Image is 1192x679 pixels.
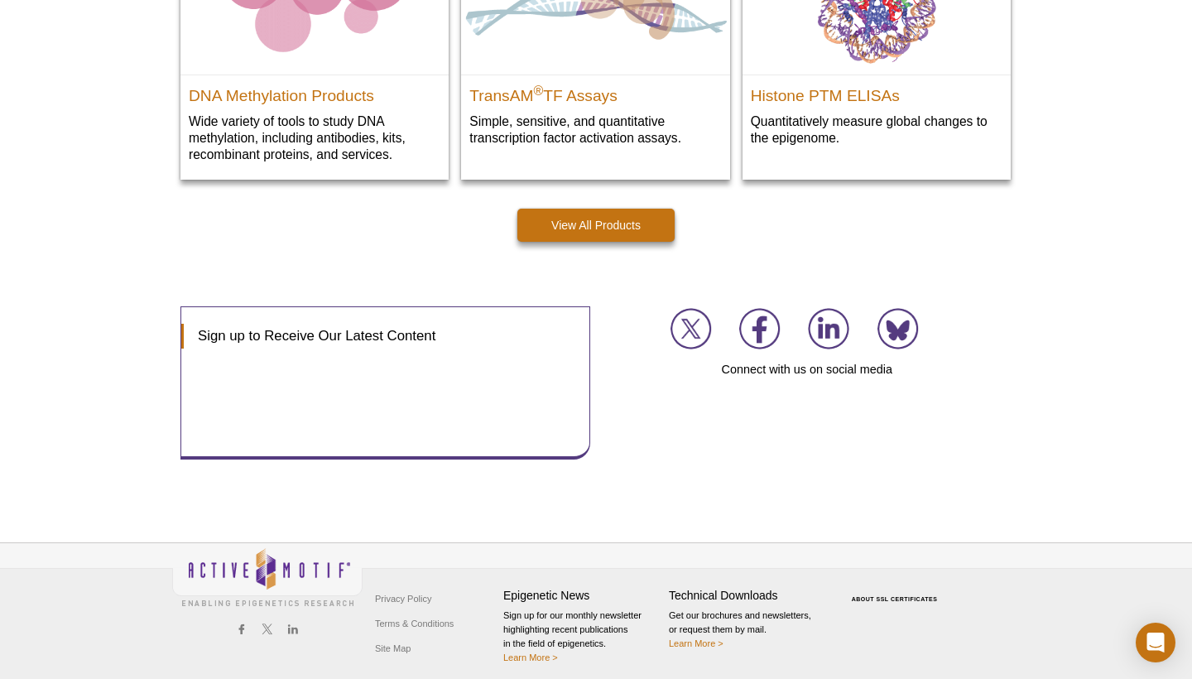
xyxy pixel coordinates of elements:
[371,636,415,661] a: Site Map
[739,308,781,349] img: Join us on Facebook
[469,79,721,104] h2: TransAM TF Assays
[189,79,440,104] h2: DNA Methylation Products
[371,586,435,611] a: Privacy Policy
[808,308,849,349] img: Join us on LinkedIn
[189,113,440,163] p: Wide variety of tools to study DNA methylation, including antibodies, kits, recombinant proteins,...
[751,79,1002,104] h2: Histone PTM ELISAs
[181,324,573,349] h3: Sign up to Receive Our Latest Content
[371,611,458,636] a: Terms & Conditions
[503,589,661,603] h4: Epigenetic News
[751,113,1002,147] p: Quantitatively measure global changes to the epigenome.
[469,113,721,147] p: Simple, sensitive, and quantitative transcription factor activation assays.
[503,609,661,665] p: Sign up for our monthly newsletter highlighting recent publications in the field of epigenetics.
[503,653,558,662] a: Learn More >
[603,362,1012,377] h4: Connect with us on social media
[172,543,363,610] img: Active Motif,
[852,596,938,602] a: ABOUT SSL CERTIFICATES
[517,209,675,242] a: View All Products
[533,84,543,98] sup: ®
[669,589,826,603] h4: Technical Downloads
[877,308,919,349] img: Join us on Bluesky
[834,572,959,609] table: Click to Verify - This site chose Symantec SSL for secure e-commerce and confidential communicati...
[669,638,723,648] a: Learn More >
[1136,623,1175,662] div: Open Intercom Messenger
[670,308,712,349] img: Join us on X
[669,609,826,651] p: Get our brochures and newsletters, or request them by mail.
